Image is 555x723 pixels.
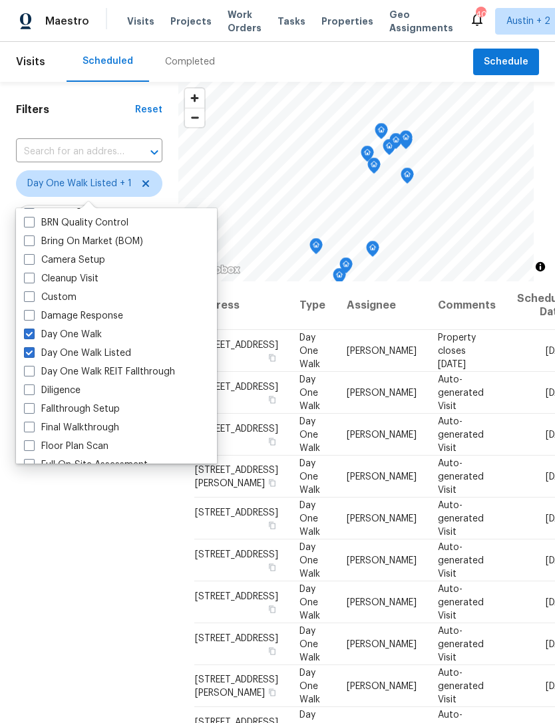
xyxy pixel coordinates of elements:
[299,500,320,536] span: Day One Walk
[27,177,132,190] span: Day One Walk Listed + 1
[266,435,278,447] button: Copy Address
[438,542,484,578] span: Auto-generated Visit
[24,347,131,360] label: Day One Walk Listed
[299,333,320,368] span: Day One Walk
[367,158,381,178] div: Map marker
[299,626,320,662] span: Day One Walk
[24,328,102,341] label: Day One Walk
[438,458,484,494] span: Auto-generated Visit
[266,393,278,405] button: Copy Address
[195,507,278,517] span: [STREET_ADDRESS]
[195,591,278,601] span: [STREET_ADDRESS]
[389,133,403,154] div: Map marker
[24,309,123,323] label: Damage Response
[347,639,417,649] span: [PERSON_NAME]
[24,216,128,229] label: BRN Quality Control
[333,268,346,289] div: Map marker
[24,440,108,453] label: Floor Plan Scan
[299,668,320,704] span: Day One Walk
[347,388,417,397] span: [PERSON_NAME]
[347,555,417,565] span: [PERSON_NAME]
[24,402,120,416] label: Fallthrough Setup
[24,235,143,248] label: Bring On Market (BOM)
[195,382,278,391] span: [STREET_ADDRESS]
[347,430,417,439] span: [PERSON_NAME]
[375,123,388,144] div: Map marker
[401,168,414,188] div: Map marker
[347,513,417,523] span: [PERSON_NAME]
[266,561,278,573] button: Copy Address
[195,633,278,643] span: [STREET_ADDRESS]
[194,281,289,330] th: Address
[195,465,278,488] span: [STREET_ADDRESS][PERSON_NAME]
[135,103,162,116] div: Reset
[299,374,320,410] span: Day One Walk
[24,365,175,378] label: Day One Walk REIT Fallthrough
[145,143,164,162] button: Open
[24,421,119,434] label: Final Walkthrough
[24,384,81,397] label: Diligence
[266,519,278,531] button: Copy Address
[165,55,215,69] div: Completed
[24,458,148,472] label: Full On-Site Assessment
[438,416,484,452] span: Auto-generated Visit
[24,272,98,285] label: Cleanup Visit
[383,139,396,160] div: Map marker
[532,259,548,275] button: Toggle attribution
[347,597,417,607] span: [PERSON_NAME]
[438,333,476,368] span: Property closes [DATE]
[438,668,484,704] span: Auto-generated Visit
[484,54,528,71] span: Schedule
[228,8,262,35] span: Work Orders
[16,103,135,116] h1: Filters
[347,346,417,355] span: [PERSON_NAME]
[473,49,539,76] button: Schedule
[185,88,204,108] button: Zoom in
[266,645,278,656] button: Copy Address
[16,142,125,162] input: Search for an address...
[266,603,278,615] button: Copy Address
[438,500,484,536] span: Auto-generated Visit
[347,681,417,690] span: [PERSON_NAME]
[195,340,278,349] span: [STREET_ADDRESS]
[170,15,212,28] span: Projects
[347,472,417,481] span: [PERSON_NAME]
[339,257,353,278] div: Map marker
[506,15,550,28] span: Austin + 2
[195,424,278,433] span: [STREET_ADDRESS]
[24,291,77,304] label: Custom
[366,241,379,261] div: Map marker
[266,351,278,363] button: Copy Address
[45,15,89,28] span: Maestro
[536,259,544,274] span: Toggle attribution
[427,281,506,330] th: Comments
[178,82,534,281] canvas: Map
[299,416,320,452] span: Day One Walk
[24,253,105,267] label: Camera Setup
[438,626,484,662] span: Auto-generated Visit
[195,549,278,559] span: [STREET_ADDRESS]
[321,15,373,28] span: Properties
[185,108,204,127] button: Zoom out
[289,281,336,330] th: Type
[16,47,45,76] span: Visits
[299,458,320,494] span: Day One Walk
[336,281,427,330] th: Assignee
[438,584,484,620] span: Auto-generated Visit
[438,374,484,410] span: Auto-generated Visit
[299,542,320,578] span: Day One Walk
[277,17,305,26] span: Tasks
[195,674,278,697] span: [STREET_ADDRESS][PERSON_NAME]
[127,15,154,28] span: Visits
[83,55,133,68] div: Scheduled
[476,8,485,21] div: 40
[399,130,413,151] div: Map marker
[309,238,323,259] div: Map marker
[299,584,320,620] span: Day One Walk
[266,476,278,488] button: Copy Address
[389,8,453,35] span: Geo Assignments
[266,686,278,698] button: Copy Address
[361,146,374,166] div: Map marker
